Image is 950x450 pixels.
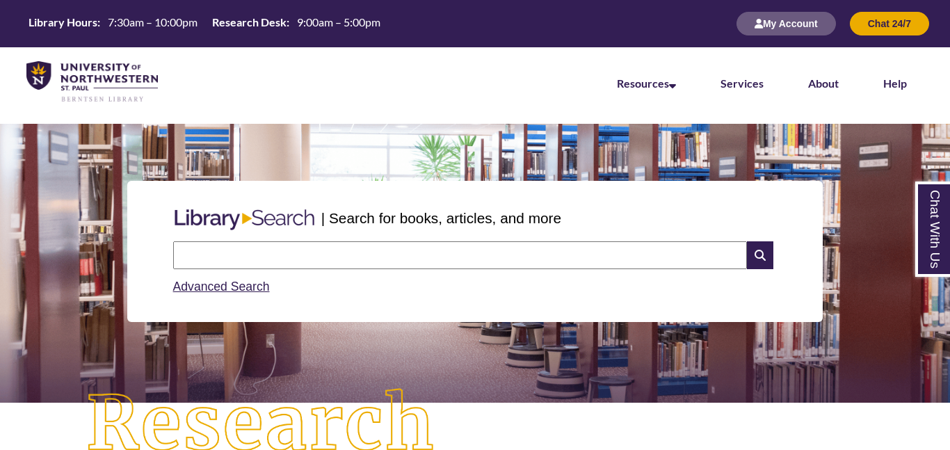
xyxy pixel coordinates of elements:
button: My Account [736,12,836,35]
img: Libary Search [168,204,321,236]
img: UNWSP Library Logo [26,61,158,103]
th: Research Desk: [207,15,291,30]
a: Chat 24/7 [850,17,929,29]
a: Resources [617,77,676,90]
span: 9:00am – 5:00pm [297,15,380,29]
a: Services [720,77,764,90]
table: Hours Today [23,15,386,32]
span: 7:30am – 10:00pm [108,15,198,29]
p: | Search for books, articles, and more [321,207,561,229]
a: Help [883,77,907,90]
a: Hours Today [23,15,386,33]
a: Advanced Search [173,280,270,294]
th: Library Hours: [23,15,102,30]
i: Search [747,241,773,269]
a: About [808,77,839,90]
a: My Account [736,17,836,29]
button: Chat 24/7 [850,12,929,35]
